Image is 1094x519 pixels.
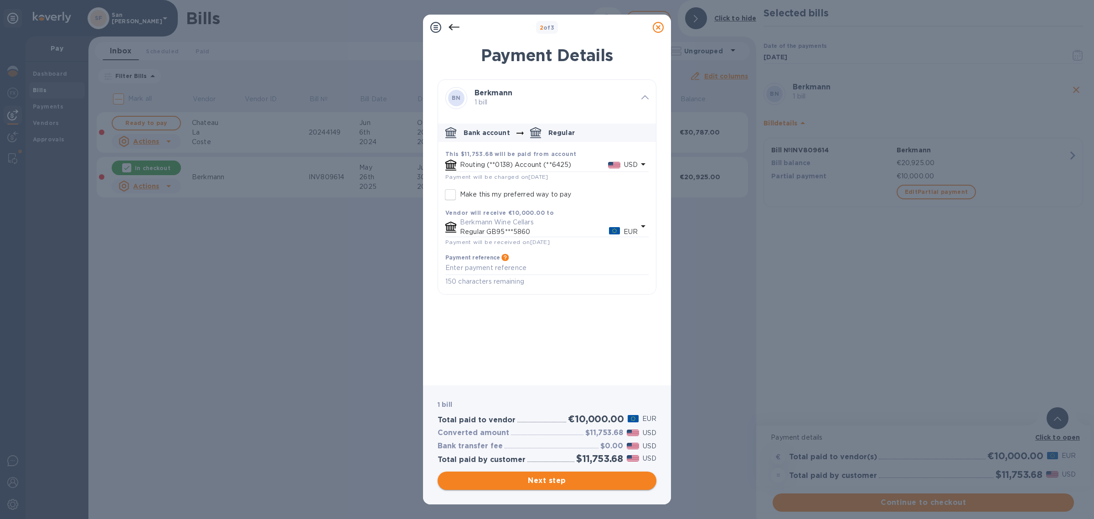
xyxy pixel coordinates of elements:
[445,276,649,287] p: 150 characters remaining
[568,413,624,425] h2: €10,000.00
[445,475,649,486] span: Next step
[475,88,512,97] b: Berkmann
[438,472,656,490] button: Next step
[475,98,634,107] p: 1 bill
[540,24,543,31] span: 2
[548,128,575,137] p: Regular
[600,442,623,451] h3: $0.00
[642,414,656,424] p: EUR
[438,442,503,451] h3: Bank transfer fee
[643,441,656,451] p: USD
[438,401,452,408] b: 1 bill
[438,456,526,464] h3: Total paid by customer
[460,160,608,170] p: Routing (**0138) Account (**6425)
[438,80,656,116] div: BNBerkmann 1 bill
[460,190,571,199] p: Make this my preferred way to pay
[576,453,623,464] h2: $11,753.68
[464,128,510,137] p: Bank account
[438,416,516,425] h3: Total paid to vendor
[460,227,609,237] p: Regular GB95***5860
[445,239,550,245] span: Payment will be received on [DATE]
[452,94,461,101] b: BN
[627,455,639,462] img: USD
[643,454,656,463] p: USD
[460,218,638,227] p: Berkmann Wine Cellars
[445,254,500,261] h3: Payment reference
[624,227,638,237] p: EUR
[540,24,555,31] b: of 3
[627,443,639,449] img: USD
[608,162,620,168] img: USD
[438,46,656,65] h1: Payment Details
[643,428,656,438] p: USD
[438,120,656,294] div: default-method
[445,173,548,180] span: Payment will be charged on [DATE]
[445,151,576,157] b: This $11,753.68 will be paid from account
[624,160,638,170] p: USD
[438,429,509,437] h3: Converted amount
[585,429,623,437] h3: $11,753.68
[627,430,639,436] img: USD
[445,209,554,216] b: Vendor will receive €10,000.00 to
